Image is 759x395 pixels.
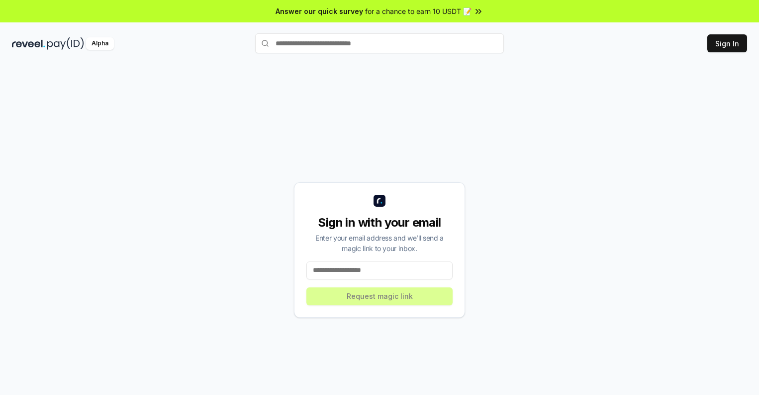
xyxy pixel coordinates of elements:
[306,233,453,254] div: Enter your email address and we’ll send a magic link to your inbox.
[707,34,747,52] button: Sign In
[47,37,84,50] img: pay_id
[12,37,45,50] img: reveel_dark
[374,195,385,207] img: logo_small
[86,37,114,50] div: Alpha
[365,6,472,16] span: for a chance to earn 10 USDT 📝
[276,6,363,16] span: Answer our quick survey
[306,215,453,231] div: Sign in with your email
